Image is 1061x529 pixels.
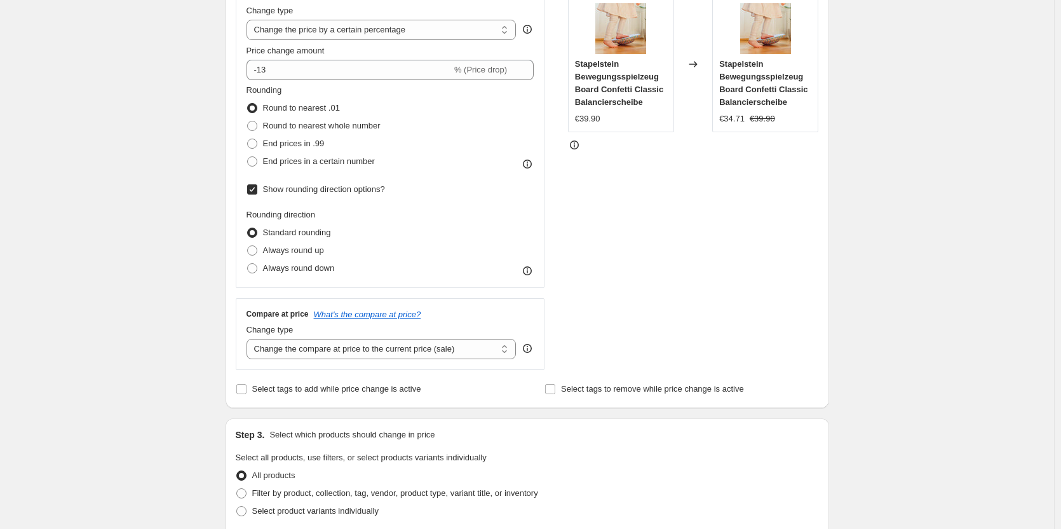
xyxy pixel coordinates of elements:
[247,46,325,55] span: Price change amount
[247,6,294,15] span: Change type
[454,65,507,74] span: % (Price drop)
[252,384,421,394] span: Select tags to add while price change is active
[314,310,421,319] button: What's the compare at price?
[236,453,487,462] span: Select all products, use filters, or select products variants individually
[247,60,452,80] input: -15
[750,113,775,125] strike: €39.90
[247,210,315,219] span: Rounding direction
[252,506,379,516] span: Select product variants individually
[719,59,808,107] span: Stapelstein Bewegungsspielzeug Board Confetti Classic Balancierscheibe
[263,156,375,166] span: End prices in a certain number
[252,488,538,498] span: Filter by product, collection, tag, vendor, product type, variant title, or inventory
[595,3,646,54] img: 2_9dfc8c96-ccd2-4738-868a-7d93e27ab1c7_80x.jpg
[247,325,294,334] span: Change type
[247,85,282,95] span: Rounding
[521,23,534,36] div: help
[236,429,265,441] h2: Step 3.
[263,228,331,237] span: Standard rounding
[263,103,340,113] span: Round to nearest .01
[263,263,335,273] span: Always round down
[575,59,663,107] span: Stapelstein Bewegungsspielzeug Board Confetti Classic Balancierscheibe
[263,139,325,148] span: End prices in .99
[263,121,381,130] span: Round to nearest whole number
[575,113,600,125] div: €39.90
[269,429,435,441] p: Select which products should change in price
[263,245,324,255] span: Always round up
[740,3,791,54] img: 2_9dfc8c96-ccd2-4738-868a-7d93e27ab1c7_80x.jpg
[719,113,745,125] div: €34.71
[561,384,744,394] span: Select tags to remove while price change is active
[521,342,534,355] div: help
[252,471,295,480] span: All products
[247,309,309,319] h3: Compare at price
[263,184,385,194] span: Show rounding direction options?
